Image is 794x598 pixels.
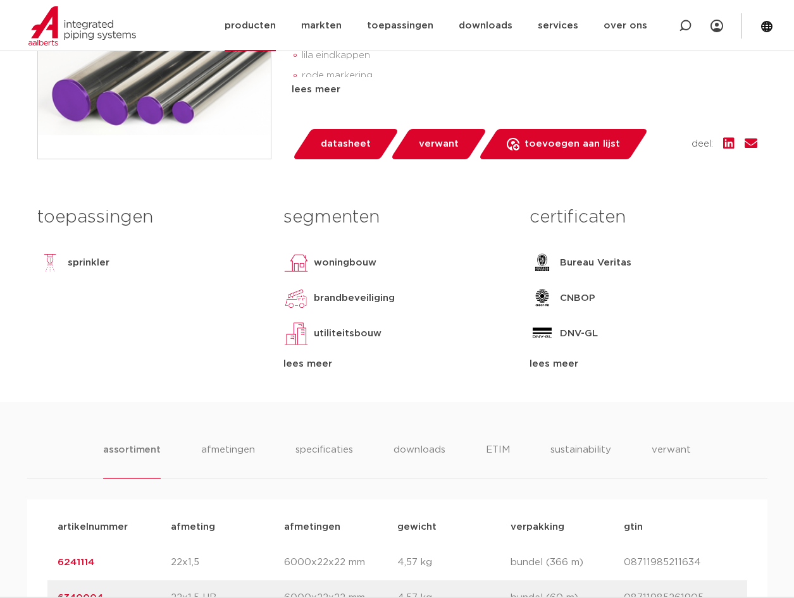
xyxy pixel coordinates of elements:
div: lees meer [292,82,757,97]
p: gewicht [397,520,511,535]
img: brandbeveiliging [283,286,309,311]
p: verpakking [511,520,624,535]
h3: certificaten [530,205,757,230]
li: afmetingen [201,442,255,479]
p: 6000x22x22 mm [284,555,397,570]
p: artikelnummer [58,520,171,535]
li: verwant [652,442,691,479]
span: datasheet [321,134,371,154]
h3: toepassingen [37,205,264,230]
li: assortiment [103,442,161,479]
li: downloads [394,442,445,479]
p: utiliteitsbouw [314,326,381,341]
img: DNV-GL [530,321,555,346]
p: CNBOP [560,291,595,306]
div: lees meer [530,357,757,372]
p: gtin [624,520,737,535]
img: sprinkler [37,250,63,276]
p: woningbouw [314,255,376,271]
span: deel: [692,137,713,152]
li: rode markering [302,66,757,86]
div: lees meer [283,357,511,372]
p: 22x1,5 [171,555,284,570]
img: utiliteitsbouw [283,321,309,346]
li: sustainability [550,442,611,479]
img: CNBOP [530,286,555,311]
p: 08711985211634 [624,555,737,570]
span: verwant [419,134,459,154]
a: verwant [390,129,487,159]
li: ETIM [486,442,510,479]
img: Bureau Veritas [530,250,555,276]
p: brandbeveiliging [314,291,395,306]
h3: segmenten [283,205,511,230]
img: woningbouw [283,250,309,276]
a: 6241114 [58,558,94,567]
p: 4,57 kg [397,555,511,570]
li: specificaties [295,442,353,479]
p: DNV-GL [560,326,598,341]
li: lila eindkappen [302,46,757,66]
p: sprinkler [68,255,109,271]
p: afmeting [171,520,284,535]
p: afmetingen [284,520,397,535]
span: toevoegen aan lijst [524,134,620,154]
a: datasheet [292,129,399,159]
p: Bureau Veritas [560,255,631,271]
p: bundel (366 m) [511,555,624,570]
